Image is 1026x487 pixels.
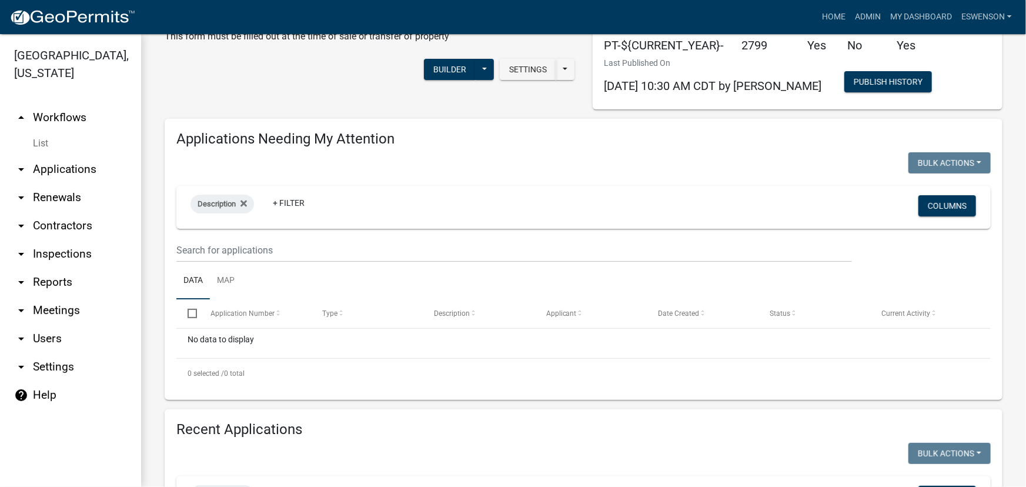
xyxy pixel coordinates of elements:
h5: Yes [897,38,927,52]
i: arrow_drop_down [14,247,28,261]
div: No data to display [176,329,991,358]
h5: PT-${CURRENT_YEAR}- [604,38,724,52]
i: arrow_drop_down [14,332,28,346]
button: Builder [424,59,476,80]
div: 0 total [176,359,991,388]
span: Description [198,199,236,208]
a: + Filter [263,192,314,214]
i: arrow_drop_down [14,162,28,176]
i: help [14,388,28,402]
a: Data [176,262,210,300]
span: Applicant [546,309,577,318]
span: Application Number [210,309,275,318]
datatable-header-cell: Application Number [199,299,310,328]
a: My Dashboard [885,6,957,28]
a: Map [210,262,242,300]
button: Bulk Actions [908,443,991,464]
datatable-header-cell: Current Activity [871,299,982,328]
button: Settings [500,59,556,80]
i: arrow_drop_down [14,219,28,233]
datatable-header-cell: Description [423,299,534,328]
i: arrow_drop_down [14,275,28,289]
datatable-header-cell: Status [758,299,870,328]
datatable-header-cell: Date Created [647,299,758,328]
a: Home [817,6,850,28]
datatable-header-cell: Type [311,299,423,328]
a: eswenson [957,6,1017,28]
i: arrow_drop_up [14,111,28,125]
h5: Yes [808,38,830,52]
span: [DATE] 10:30 AM CDT by [PERSON_NAME] [604,79,822,93]
span: Status [770,309,790,318]
span: Current Activity [882,309,931,318]
p: This form must be filled out at the time of sale or transfer of property [165,29,533,44]
button: Columns [918,195,976,216]
button: Publish History [844,71,932,92]
i: arrow_drop_down [14,360,28,374]
button: Bulk Actions [908,152,991,174]
h5: 2799 [742,38,790,52]
h4: Recent Applications [176,421,991,438]
wm-modal-confirm: Workflow Publish History [844,78,932,88]
h5: No [848,38,880,52]
datatable-header-cell: Applicant [535,299,647,328]
p: Last Published On [604,57,822,69]
i: arrow_drop_down [14,191,28,205]
span: 0 selected / [188,369,224,378]
a: Admin [850,6,885,28]
i: arrow_drop_down [14,303,28,318]
datatable-header-cell: Select [176,299,199,328]
span: Description [434,309,470,318]
span: Type [322,309,337,318]
h4: Applications Needing My Attention [176,131,991,148]
input: Search for applications [176,238,852,262]
span: Date Created [658,309,699,318]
